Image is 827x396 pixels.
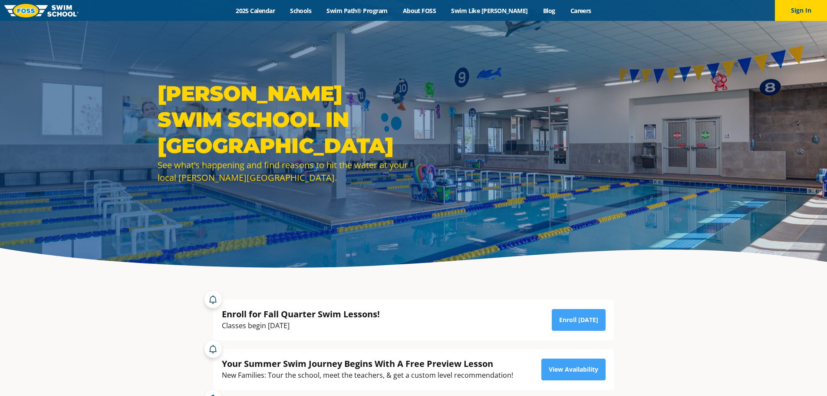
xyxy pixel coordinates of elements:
[535,7,563,15] a: Blog
[563,7,599,15] a: Careers
[158,80,409,159] h1: [PERSON_NAME] Swim School in [GEOGRAPHIC_DATA]
[222,358,513,369] div: Your Summer Swim Journey Begins With A Free Preview Lesson
[4,4,79,17] img: FOSS Swim School Logo
[552,309,606,331] a: Enroll [DATE]
[222,308,380,320] div: Enroll for Fall Quarter Swim Lessons!
[158,159,409,184] div: See what’s happening and find reasons to hit the water at your local [PERSON_NAME][GEOGRAPHIC_DATA].
[222,320,380,332] div: Classes begin [DATE]
[541,359,606,380] a: View Availability
[228,7,283,15] a: 2025 Calendar
[444,7,536,15] a: Swim Like [PERSON_NAME]
[395,7,444,15] a: About FOSS
[222,369,513,381] div: New Families: Tour the school, meet the teachers, & get a custom level recommendation!
[319,7,395,15] a: Swim Path® Program
[283,7,319,15] a: Schools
